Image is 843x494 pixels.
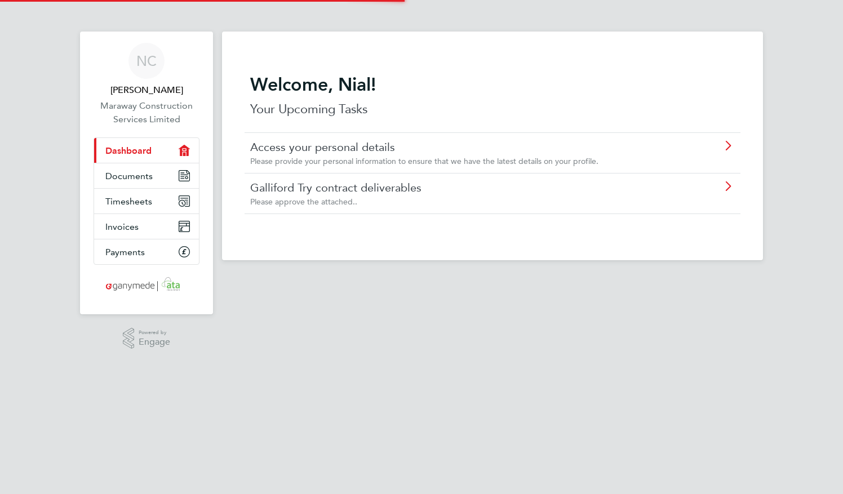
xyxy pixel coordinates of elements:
a: Galliford Try contract deliverables [250,180,671,195]
a: Go to home page [94,276,199,294]
a: Access your personal details [250,140,671,154]
a: Documents [94,163,199,188]
span: Powered by [139,328,170,337]
nav: Main navigation [80,32,213,314]
a: Payments [94,239,199,264]
p: Your Upcoming Tasks [250,100,735,118]
a: Invoices [94,214,199,239]
h2: Welcome, Nial! [250,73,735,96]
span: Timesheets [105,196,152,207]
span: Please provide your personal information to ensure that we have the latest details on your profile. [250,156,598,166]
span: Nial Casey [94,83,199,97]
span: Invoices [105,221,139,232]
span: Documents [105,171,153,181]
a: Maraway Construction Services Limited [94,99,199,126]
span: Please approve the attached.. [250,197,357,207]
a: Timesheets [94,189,199,213]
span: Payments [105,247,145,257]
span: NC [136,54,157,68]
img: ganymedesolutions-logo-retina.png [103,276,191,294]
a: Dashboard [94,138,199,163]
a: Powered byEngage [123,328,171,349]
a: NC[PERSON_NAME] [94,43,199,97]
span: Engage [139,337,170,347]
span: Dashboard [105,145,152,156]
